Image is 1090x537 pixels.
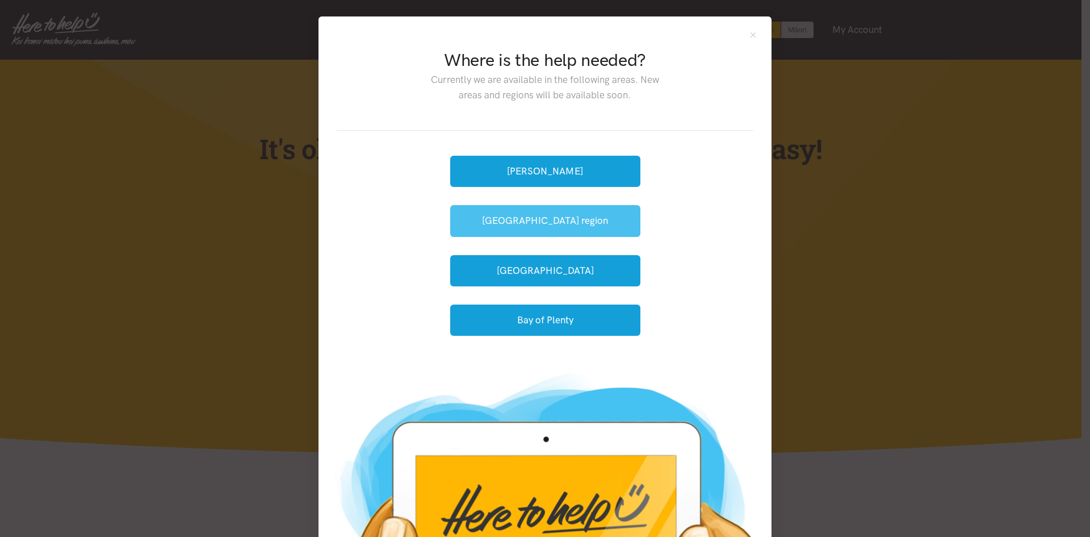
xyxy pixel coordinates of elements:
[450,305,640,336] button: Bay of Plenty
[450,205,640,236] button: [GEOGRAPHIC_DATA] region
[422,48,668,72] h2: Where is the help needed?
[748,30,758,40] button: Close
[450,255,640,286] button: [GEOGRAPHIC_DATA]
[422,72,668,103] p: Currently we are available in the following areas. New areas and regions will be available soon.
[450,156,640,187] button: [PERSON_NAME]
